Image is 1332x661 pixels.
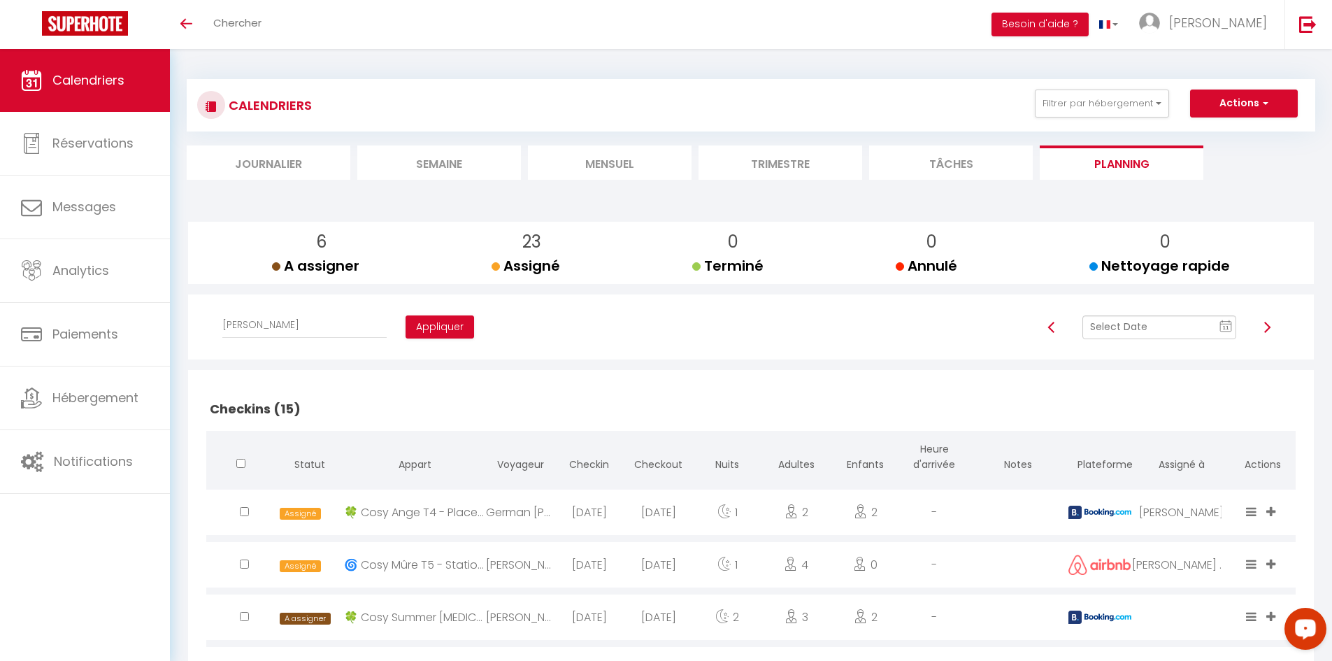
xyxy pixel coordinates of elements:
span: A assigner [272,256,359,276]
li: Semaine [357,145,521,180]
span: Chercher [213,15,262,30]
div: 2 [762,490,831,535]
button: Appliquer [406,315,474,339]
th: Voyageur [486,431,555,486]
th: Adultes [762,431,831,486]
img: ... [1139,13,1160,34]
div: 1 [693,490,762,535]
li: Journalier [187,145,350,180]
th: Checkout [624,431,693,486]
th: Notes [969,431,1067,486]
th: Plateforme [1067,431,1132,486]
div: 🍀 Cosy Summer [MEDICAL_DATA] - Parc Expo - 2 Balcons & stationnement gratuit [344,595,486,640]
div: [PERSON_NAME] [486,542,555,588]
span: Messages [52,198,116,215]
span: Notifications [54,453,133,470]
span: Appart [399,457,431,471]
img: Super Booking [42,11,128,36]
p: 0 [703,229,764,255]
input: Select Date [1082,315,1236,339]
div: 🍀 Cosy Ange T4 - Place [GEOGRAPHIC_DATA] & Garage & Balcon [344,490,486,535]
div: [PERSON_NAME] [486,595,555,640]
th: Actions [1231,431,1296,486]
th: Assigné à [1132,431,1230,486]
span: Assigné [280,560,320,572]
img: arrow-left3.svg [1046,322,1057,333]
li: Trimestre [699,145,862,180]
th: Nuits [693,431,762,486]
div: [PERSON_NAME] (ménage) [1132,542,1230,588]
div: 0 [831,542,900,588]
span: Annulé [896,256,957,276]
div: [DATE] [624,490,693,535]
th: Enfants [831,431,900,486]
th: Checkin [555,431,624,486]
p: 0 [1101,229,1230,255]
div: 1 [693,542,762,588]
span: Nettoyage rapide [1089,256,1230,276]
div: 2 [831,490,900,535]
span: Paiements [52,325,118,343]
div: [DATE] [555,490,624,535]
span: Assigné [492,256,560,276]
div: [DATE] [624,595,693,640]
span: Assigné [280,508,320,520]
li: Mensuel [528,145,692,180]
img: airbnb2.png [1068,555,1131,575]
div: 🌀 Cosy Mûre T5 - Stationnement gratuit [344,542,486,588]
button: Filtrer par hébergement [1035,90,1169,118]
h2: Checkins (15) [206,388,1296,431]
h3: CALENDRIERS [225,90,312,121]
p: 23 [503,229,560,255]
button: Actions [1190,90,1298,118]
span: A assigner [280,613,330,625]
button: Besoin d'aide ? [991,13,1089,36]
iframe: LiveChat chat widget [1273,602,1332,661]
span: Réservations [52,134,134,152]
img: booking2.png [1068,611,1131,624]
li: Tâches [869,145,1033,180]
li: Planning [1040,145,1203,180]
div: - [900,490,969,535]
div: [DATE] [555,595,624,640]
span: Terminé [692,256,764,276]
div: 4 [762,542,831,588]
img: logout [1299,15,1317,33]
p: 0 [907,229,957,255]
div: [DATE] [555,542,624,588]
p: 6 [283,229,359,255]
div: - [900,595,969,640]
img: booking2.png [1068,506,1131,519]
span: Hébergement [52,389,138,406]
th: Heure d'arrivée [900,431,969,486]
div: [PERSON_NAME] [1132,490,1230,535]
span: Calendriers [52,71,124,89]
div: - [900,542,969,588]
div: [DATE] [624,542,693,588]
span: Analytics [52,262,109,279]
span: [PERSON_NAME] [1169,14,1267,31]
div: German [PERSON_NAME] [486,490,555,535]
img: arrow-right3.svg [1261,322,1273,333]
div: 2 [831,595,900,640]
div: 2 [693,595,762,640]
span: Statut [294,457,325,471]
text: 11 [1223,325,1230,331]
div: 3 [762,595,831,640]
